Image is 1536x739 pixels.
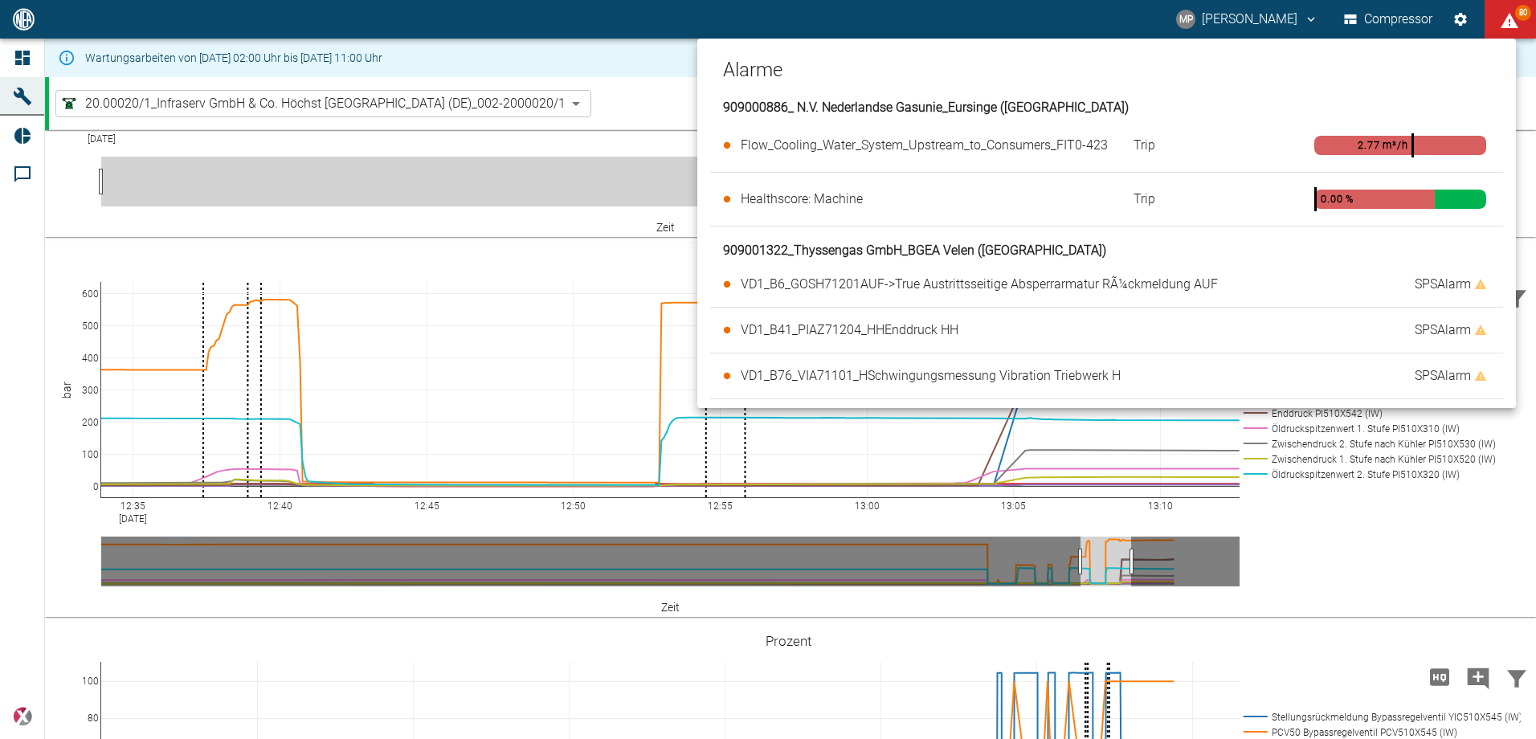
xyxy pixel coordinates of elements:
p: Alarme [723,39,1503,84]
td: SPS Alarm [1231,262,1503,308]
span: VD1_B41_PIAZ71204_HHEnddruck HH [741,321,958,340]
div: 2.77 m³/h [1358,138,1407,153]
td: SPS Alarm [1231,307,1503,353]
div: 0.00 % [1321,192,1354,206]
td: SPS Alarm [1231,398,1503,444]
td: SPS Alarm [1231,353,1503,398]
p: 909000886_ N.V. Nederlandse Gasunie_Eursinge ([GEOGRAPHIC_DATA]) [723,96,1503,119]
td: Trip [1121,172,1297,226]
span: Healthscore: Machine [741,190,863,209]
span: Flow_Cooling_Water_System_Upstream_to_Consumers_FIT0-423 [741,137,1108,155]
td: Trip [1121,119,1297,173]
span: VD1_B76_VIA71101_HSchwingungsmessung Vibration Triebwerk H [741,367,1121,386]
span: VD1_B6_GOSH71201AUF->True Austrittsseitige Absperrarmatur RÃ¼ckmeldung AUF [741,276,1218,294]
p: 909001322_Thyssengas GmbH_BGEA Velen ([GEOGRAPHIC_DATA]) [723,239,1503,262]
